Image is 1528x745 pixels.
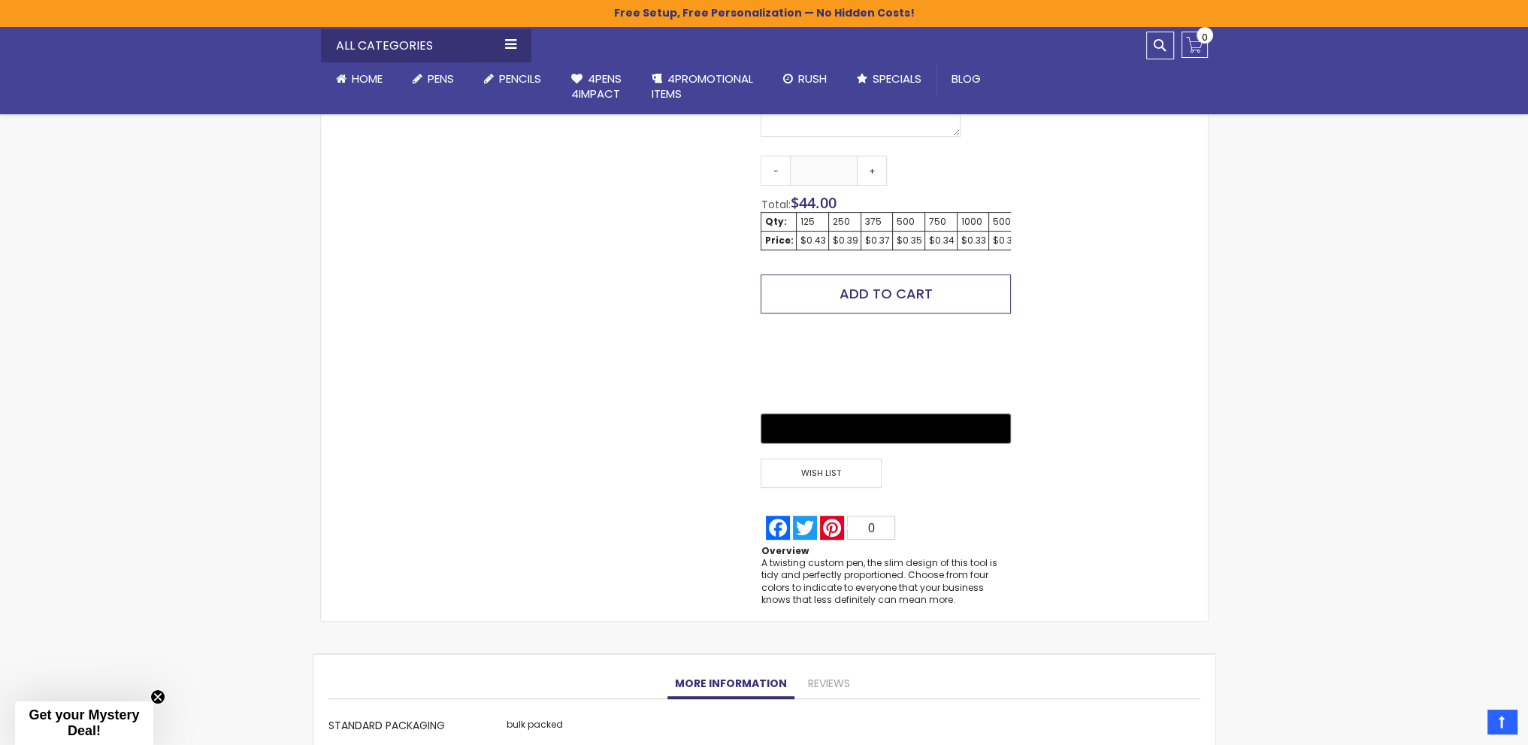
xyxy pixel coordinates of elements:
a: Rush [768,62,842,95]
a: More Information [667,669,794,699]
span: Rush [798,71,827,86]
a: Home [321,62,398,95]
a: Pencils [469,62,556,95]
span: Wish List [761,459,881,488]
div: $0.33 [961,235,985,247]
th: Standard Packaging [328,714,503,740]
a: 4PROMOTIONALITEMS [637,62,768,111]
div: 375 [864,216,889,228]
div: $0.37 [864,235,889,247]
strong: Overview [761,544,808,557]
div: A twisting custom pen, the slim design of this tool is tidy and perfectly proportioned. Choose fr... [761,557,1010,606]
a: Pinterest0 [818,516,897,540]
a: Wish List [761,459,885,488]
div: $0.39 [832,235,858,247]
td: bulk packed [503,714,575,740]
span: Pens [428,71,454,86]
span: Pencils [499,71,541,86]
button: Add to Cart [761,274,1010,313]
div: 5000 [992,216,1016,228]
a: Specials [842,62,936,95]
span: Blog [952,71,981,86]
div: 125 [800,216,825,228]
strong: Qty: [764,215,786,228]
div: $0.43 [800,235,825,247]
a: 4Pens4impact [556,62,637,111]
button: Close teaser [150,689,165,704]
span: 0 [868,522,875,535]
span: Get your Mystery Deal! [29,707,139,738]
a: + [857,156,887,186]
div: All Categories [321,29,531,62]
a: 0 [1182,32,1208,58]
div: Get your Mystery Deal!Close teaser [15,701,153,745]
a: Pens [398,62,469,95]
span: Add to Cart [840,284,933,303]
span: 0 [1202,30,1208,44]
div: 1000 [961,216,985,228]
span: Home [352,71,383,86]
span: $ [790,192,836,213]
div: 500 [896,216,921,228]
a: Blog [936,62,996,95]
span: Specials [873,71,921,86]
span: Total: [761,197,790,212]
a: - [761,156,791,186]
button: Buy with GPay [761,413,1010,444]
span: 44.00 [798,192,836,213]
strong: Price: [764,234,793,247]
div: $0.34 [928,235,954,247]
div: 250 [832,216,858,228]
span: 4PROMOTIONAL ITEMS [652,71,753,101]
div: 750 [928,216,954,228]
div: $0.35 [896,235,921,247]
div: $0.31 [992,235,1016,247]
a: Twitter [791,516,818,540]
a: Facebook [764,516,791,540]
a: Reviews [800,669,858,699]
iframe: PayPal [761,325,1010,403]
a: Top [1487,710,1517,734]
span: 4Pens 4impact [571,71,622,101]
